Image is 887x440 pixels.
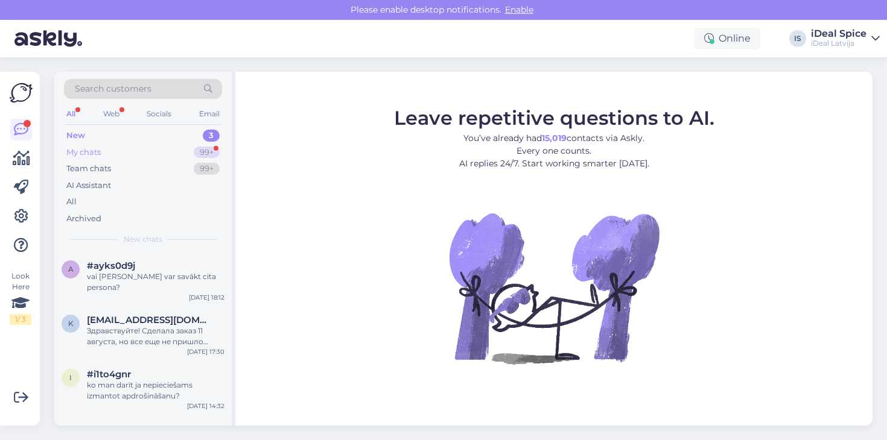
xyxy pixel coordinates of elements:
div: [DATE] 18:12 [189,293,224,302]
div: Look Here [10,271,31,325]
span: i [69,373,72,382]
span: Enable [501,4,537,15]
div: 3 [203,130,220,142]
div: [DATE] 14:32 [187,401,224,410]
div: ko man darīt ja nepieciešams izmantot apdrošināšanu? [87,380,224,401]
span: #i1to4gnr [87,369,131,380]
div: 1 / 3 [10,314,31,325]
div: iDeal Latvija [811,39,866,48]
div: 99+ [194,146,220,159]
div: New [66,130,85,142]
a: iDeal SpiceiDeal Latvija [811,29,880,48]
div: Email [197,106,222,122]
span: k [68,319,74,328]
div: vai [PERSON_NAME] var savākt cita persona? [87,271,224,293]
span: koles07vika@gmail.com [87,315,212,325]
div: Online [695,28,760,49]
img: No Chat active [445,179,663,396]
div: 99+ [194,163,220,175]
span: #ayks0d9j [87,260,135,271]
span: New chats [124,234,162,245]
div: [DATE] 17:30 [187,347,224,356]
div: Web [101,106,122,122]
div: Socials [144,106,174,122]
div: iDeal Spice [811,29,866,39]
div: My chats [66,146,101,159]
div: AI Assistant [66,180,111,192]
span: Leave repetitive questions to AI. [394,105,714,129]
div: Team chats [66,163,111,175]
div: All [64,106,78,122]
div: IS [789,30,806,47]
div: All [66,196,77,208]
div: Здравствуйте! Сделала заказ 11 августа, но все еще не пришло подтверждения от продавца, есть пово... [87,325,224,347]
p: You’ve already had contacts via Askly. Every one counts. AI replies 24/7. Start working smarter [... [394,131,714,169]
span: a [68,265,74,274]
div: Archived [66,213,101,225]
span: Search customers [75,83,151,95]
img: Askly Logo [10,81,33,104]
b: 15,019 [542,132,567,143]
